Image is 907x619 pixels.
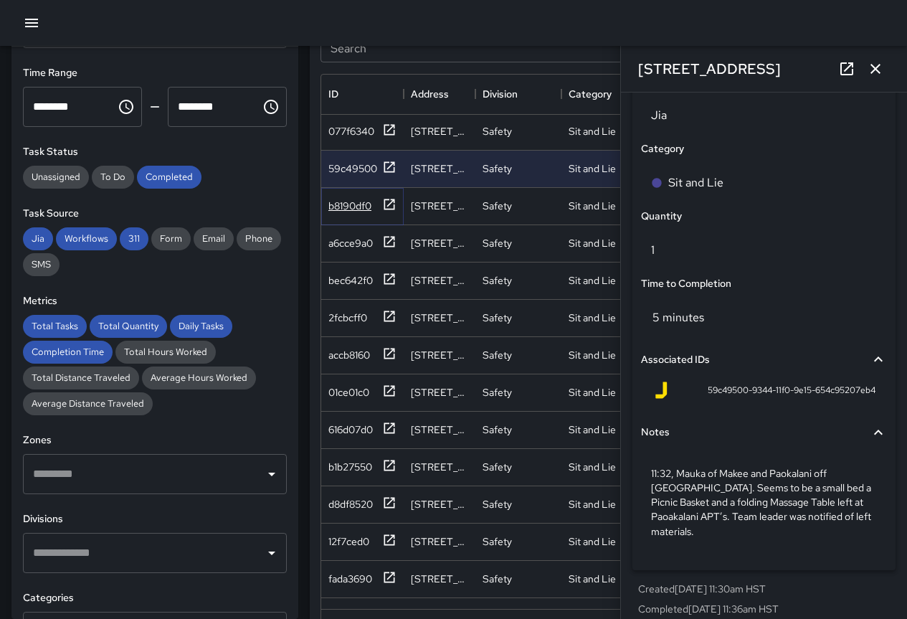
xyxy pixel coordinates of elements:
[483,572,512,586] div: Safety
[328,572,372,586] div: fada3690
[328,197,396,215] button: b8190df0
[23,433,287,448] h6: Zones
[483,497,512,511] div: Safety
[483,74,518,114] div: Division
[23,511,287,527] h6: Divisions
[328,123,396,141] button: 077f6340
[262,464,282,484] button: Open
[328,199,371,213] div: b8190df0
[328,273,373,288] div: bec642f0
[56,232,117,245] span: Workflows
[328,309,396,327] button: 2fcbcff0
[328,235,396,252] button: a6cce9a0
[411,348,468,362] div: 2186 Kalākaua Avenue
[569,460,616,474] div: Sit and Lie
[411,236,468,250] div: 226 Makee Road
[328,385,369,400] div: 01ce01c0
[411,497,468,511] div: 234 Beach Walk
[120,232,148,245] span: 311
[411,161,468,176] div: 203 Paoakalani Avenue
[56,227,117,250] div: Workflows
[411,74,449,114] div: Address
[23,397,153,410] span: Average Distance Traveled
[404,74,475,114] div: Address
[23,206,287,222] h6: Task Source
[569,74,612,114] div: Category
[23,232,53,245] span: Jia
[411,534,468,549] div: 2476 Kalākaua Avenue
[328,348,370,362] div: accb8160
[151,232,191,245] span: Form
[321,74,404,114] div: ID
[411,460,468,474] div: 315 Saratoga Road
[23,320,87,332] span: Total Tasks
[569,572,616,586] div: Sit and Lie
[328,460,372,474] div: b1b27550
[569,124,616,138] div: Sit and Lie
[328,570,396,588] button: fada3690
[483,534,512,549] div: Safety
[483,422,512,437] div: Safety
[569,273,616,288] div: Sit and Lie
[483,236,512,250] div: Safety
[411,124,468,138] div: 151 Kaʻiulani Avenue
[328,421,396,439] button: 616d07d0
[569,422,616,437] div: Sit and Lie
[483,199,512,213] div: Safety
[411,311,468,325] div: 2408 Prince Edward Street
[142,367,256,389] div: Average Hours Worked
[411,422,468,437] div: 2128 Kalākaua Avenue
[23,315,87,338] div: Total Tasks
[23,392,153,415] div: Average Distance Traveled
[170,320,232,332] span: Daily Tasks
[23,144,287,160] h6: Task Status
[411,385,468,400] div: 2146 Kalākaua Avenue
[328,311,367,325] div: 2fcbcff0
[112,93,141,121] button: Choose time, selected time is 12:00 AM
[257,93,285,121] button: Choose time, selected time is 11:59 PM
[170,315,232,338] div: Daily Tasks
[115,341,216,364] div: Total Hours Worked
[483,311,512,325] div: Safety
[120,227,148,250] div: 311
[328,458,396,476] button: b1b27550
[483,348,512,362] div: Safety
[328,496,396,514] button: d8df8520
[328,124,374,138] div: 077f6340
[569,497,616,511] div: Sit and Lie
[23,372,139,384] span: Total Distance Traveled
[411,273,468,288] div: 150 Kapahulu Avenue
[561,74,655,114] div: Category
[328,533,396,551] button: 12f7ced0
[23,341,113,364] div: Completion Time
[194,227,234,250] div: Email
[237,232,281,245] span: Phone
[151,227,191,250] div: Form
[483,385,512,400] div: Safety
[328,161,377,176] div: 59c49500
[137,166,201,189] div: Completed
[23,253,60,276] div: SMS
[90,320,167,332] span: Total Quantity
[23,227,53,250] div: Jia
[237,227,281,250] div: Phone
[328,236,373,250] div: a6cce9a0
[23,590,287,606] h6: Categories
[483,161,512,176] div: Safety
[569,199,616,213] div: Sit and Lie
[142,372,256,384] span: Average Hours Worked
[92,166,134,189] div: To Do
[569,534,616,549] div: Sit and Lie
[137,171,201,183] span: Completed
[262,543,282,563] button: Open
[23,293,287,309] h6: Metrics
[23,166,89,189] div: Unassigned
[194,232,234,245] span: Email
[23,258,60,270] span: SMS
[23,346,113,358] span: Completion Time
[328,160,396,178] button: 59c49500
[328,497,373,511] div: d8df8520
[328,384,396,402] button: 01ce01c0
[328,422,373,437] div: 616d07d0
[328,346,396,364] button: accb8160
